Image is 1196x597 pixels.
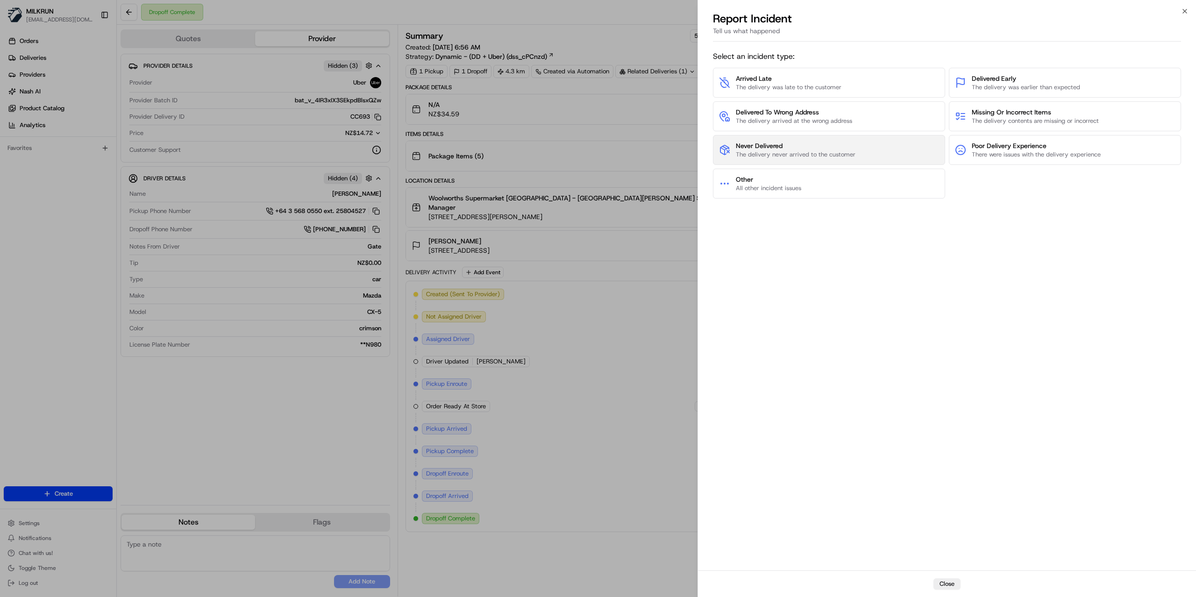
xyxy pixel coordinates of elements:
[933,578,961,590] button: Close
[736,141,855,150] span: Never Delivered
[949,68,1181,98] button: Delivered EarlyThe delivery was earlier than expected
[713,101,945,131] button: Delivered To Wrong AddressThe delivery arrived at the wrong address
[972,141,1101,150] span: Poor Delivery Experience
[713,51,1181,62] span: Select an incident type:
[736,74,841,83] span: Arrived Late
[972,117,1099,125] span: The delivery contents are missing or incorrect
[713,26,1181,42] div: Tell us what happened
[713,68,945,98] button: Arrived LateThe delivery was late to the customer
[972,150,1101,159] span: There were issues with the delivery experience
[949,135,1181,165] button: Poor Delivery ExperienceThere were issues with the delivery experience
[736,175,801,184] span: Other
[713,135,945,165] button: Never DeliveredThe delivery never arrived to the customer
[972,107,1099,117] span: Missing Or Incorrect Items
[972,83,1080,92] span: The delivery was earlier than expected
[736,83,841,92] span: The delivery was late to the customer
[713,169,945,199] button: OtherAll other incident issues
[713,11,792,26] p: Report Incident
[736,150,855,159] span: The delivery never arrived to the customer
[972,74,1080,83] span: Delivered Early
[949,101,1181,131] button: Missing Or Incorrect ItemsThe delivery contents are missing or incorrect
[736,184,801,192] span: All other incident issues
[736,117,852,125] span: The delivery arrived at the wrong address
[736,107,852,117] span: Delivered To Wrong Address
